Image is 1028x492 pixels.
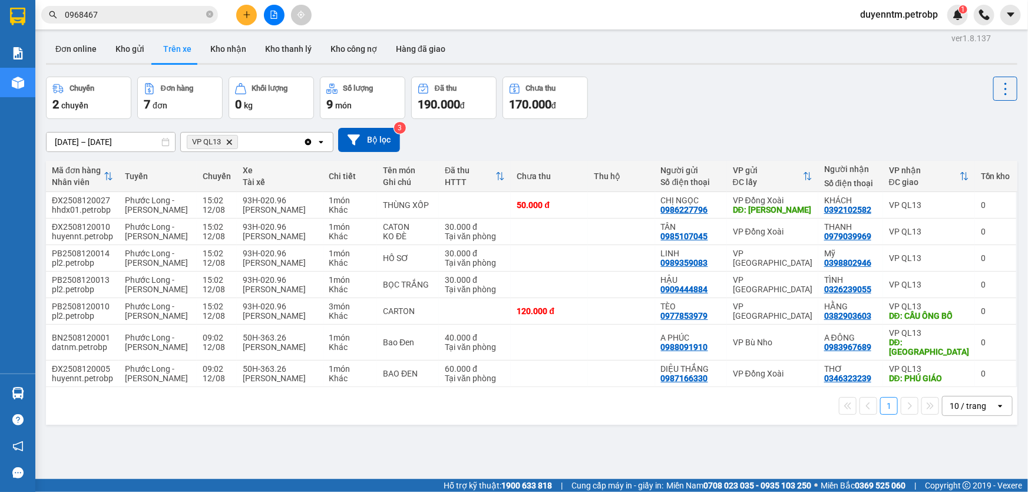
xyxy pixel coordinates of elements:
[661,196,721,205] div: CHỊ NGỌC
[981,369,1010,378] div: 0
[821,479,905,492] span: Miền Bắc
[661,222,721,232] div: TÂN
[733,369,812,378] div: VP Đồng Xoài
[824,364,877,374] div: THƠ
[855,481,905,490] strong: 0369 525 060
[824,311,871,321] div: 0382903603
[889,227,969,236] div: VP QL13
[661,311,708,321] div: 0977853979
[153,101,167,110] span: đơn
[203,374,231,383] div: 12/08
[321,35,386,63] button: Kho công nợ
[561,479,563,492] span: |
[733,249,812,268] div: VP [GEOGRAPHIC_DATA]
[243,222,317,232] div: 93H-020.96
[889,311,969,321] div: DĐ: CẦU ÔNG BỐ
[445,222,505,232] div: 30.000 đ
[981,171,1010,181] div: Tồn kho
[661,333,721,342] div: A PHÚC
[445,249,505,258] div: 30.000 đ
[203,205,231,214] div: 12/08
[517,306,582,316] div: 120.000 đ
[661,285,708,294] div: 0909444884
[243,342,317,352] div: [PERSON_NAME]
[661,166,721,175] div: Người gửi
[824,249,877,258] div: Mỹ
[383,166,433,175] div: Tên món
[383,222,433,232] div: CATON
[329,275,372,285] div: 1 món
[125,364,188,383] span: Phước Long - [PERSON_NAME]
[824,275,877,285] div: TÌNH
[733,166,803,175] div: VP gửi
[383,280,433,289] div: BỌC TRẮNG
[661,232,708,241] div: 0985107045
[961,5,965,14] span: 1
[661,258,708,268] div: 0989359083
[981,253,1010,263] div: 0
[203,171,231,181] div: Chuyến
[46,161,119,192] th: Toggle SortBy
[226,138,233,146] svg: Delete
[329,171,372,181] div: Chi tiết
[661,249,721,258] div: LINH
[383,253,433,263] div: HỒ SƠ
[192,137,221,147] span: VP QL13
[824,179,877,188] div: Số điện thoại
[661,364,721,374] div: DIỆU THẮNG
[52,196,113,205] div: ĐX2508120027
[445,342,505,352] div: Tại văn phòng
[996,401,1005,411] svg: open
[503,77,588,119] button: Chưa thu170.000đ
[889,253,969,263] div: VP QL13
[201,35,256,63] button: Kho nhận
[206,9,213,21] span: close-circle
[335,101,352,110] span: món
[125,275,188,294] span: Phước Long - [PERSON_NAME]
[889,177,960,187] div: ĐC giao
[551,101,556,110] span: đ
[10,8,25,25] img: logo-vxr
[1000,5,1021,25] button: caret-down
[445,275,505,285] div: 30.000 đ
[383,338,433,347] div: Bao Đen
[959,5,967,14] sup: 1
[383,177,433,187] div: Ghi chú
[46,35,106,63] button: Đơn online
[297,11,305,19] span: aim
[125,249,188,268] span: Phước Long - [PERSON_NAME]
[386,35,455,63] button: Hàng đã giao
[70,84,94,93] div: Chuyến
[383,232,433,241] div: KO ĐÈ
[243,333,317,342] div: 50H-363.26
[125,302,188,321] span: Phước Long - [PERSON_NAME]
[889,200,969,210] div: VP QL13
[824,302,877,311] div: HẰNG
[343,84,373,93] div: Số lượng
[243,374,317,383] div: [PERSON_NAME]
[329,364,372,374] div: 1 món
[889,364,969,374] div: VP QL13
[594,171,649,181] div: Thu hộ
[243,285,317,294] div: [PERSON_NAME]
[445,333,505,342] div: 40.000 đ
[12,387,24,399] img: warehouse-icon
[52,232,113,241] div: huyennt.petrobp
[460,101,465,110] span: đ
[329,222,372,232] div: 1 món
[229,77,314,119] button: Khối lượng0kg
[953,9,963,20] img: icon-new-feature
[435,84,457,93] div: Đã thu
[243,249,317,258] div: 93H-020.96
[106,35,154,63] button: Kho gửi
[203,196,231,205] div: 15:02
[517,171,582,181] div: Chưa thu
[733,275,812,294] div: VP [GEOGRAPHIC_DATA]
[303,137,313,147] svg: Clear all
[329,302,372,311] div: 3 món
[329,205,372,214] div: Khác
[243,302,317,311] div: 93H-020.96
[445,258,505,268] div: Tại văn phòng
[445,166,495,175] div: Đã thu
[444,479,552,492] span: Hỗ trợ kỹ thuật:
